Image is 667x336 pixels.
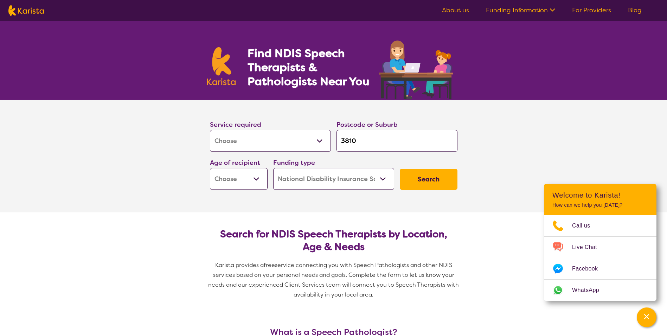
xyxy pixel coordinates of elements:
label: Service required [210,120,261,129]
img: Karista logo [207,47,236,85]
span: free [264,261,275,269]
span: Call us [572,220,599,231]
a: About us [442,6,469,14]
h1: Find NDIS Speech Therapists & Pathologists Near You [248,46,378,88]
label: Postcode or Suburb [336,120,398,129]
img: Karista logo [8,5,44,16]
h2: Welcome to Karista! [552,191,648,199]
a: Blog [628,6,642,14]
span: WhatsApp [572,285,608,295]
input: Type [336,130,457,152]
span: Live Chat [572,242,605,253]
a: Web link opens in a new tab. [544,280,656,301]
span: Facebook [572,263,606,274]
span: Karista provides a [215,261,264,269]
ul: Choose channel [544,215,656,301]
button: Search [400,169,457,190]
label: Funding type [273,158,315,167]
a: Funding Information [486,6,555,14]
button: Channel Menu [637,307,656,327]
span: service connecting you with Speech Pathologists and other NDIS services based on your personal ne... [208,261,460,298]
h2: Search for NDIS Speech Therapists by Location, Age & Needs [216,228,452,253]
p: How can we help you [DATE]? [552,202,648,208]
a: For Providers [572,6,611,14]
label: Age of recipient [210,158,260,167]
img: speech-therapy [373,38,460,100]
div: Channel Menu [544,184,656,301]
